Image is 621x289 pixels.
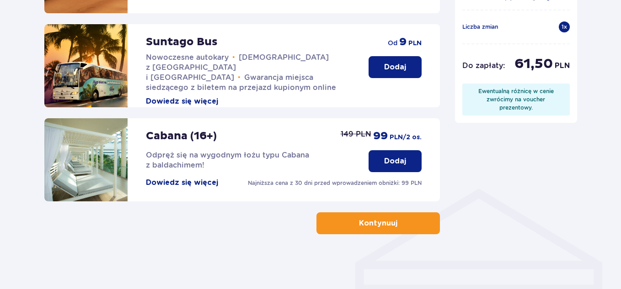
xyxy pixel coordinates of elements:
[388,38,397,47] p: od
[232,53,235,62] span: •
[462,61,505,71] p: Do zapłaty :
[44,118,128,201] img: attraction
[384,62,406,72] p: Dodaj
[369,56,422,78] button: Dodaj
[359,218,397,228] p: Kontynuuj
[248,179,422,187] p: Najniższa cena z 30 dni przed wprowadzeniem obniżki: 99 PLN
[146,151,309,169] span: Odpręż się na wygodnym łożu typu Cabana z baldachimem!
[146,129,217,143] p: Cabana (16+)
[341,129,371,139] p: 149 PLN
[384,156,406,166] p: Dodaj
[514,55,553,73] p: 61,50
[470,87,563,112] div: Ewentualną różnicę w cenie zwrócimy na voucher prezentowy.
[559,21,570,32] div: 1 x
[390,133,422,142] p: PLN /2 os.
[316,212,440,234] button: Kontynuuj
[462,23,498,31] p: Liczba zmian
[373,129,388,143] p: 99
[369,150,422,172] button: Dodaj
[146,53,229,62] span: Nowoczesne autokary
[146,53,329,82] span: [DEMOGRAPHIC_DATA] z [GEOGRAPHIC_DATA] i [GEOGRAPHIC_DATA]
[399,35,407,49] p: 9
[146,96,218,106] button: Dowiedz się więcej
[146,178,218,188] button: Dowiedz się więcej
[408,39,422,48] p: PLN
[146,35,218,49] p: Suntago Bus
[238,73,241,82] span: •
[555,61,570,71] p: PLN
[44,24,128,107] img: attraction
